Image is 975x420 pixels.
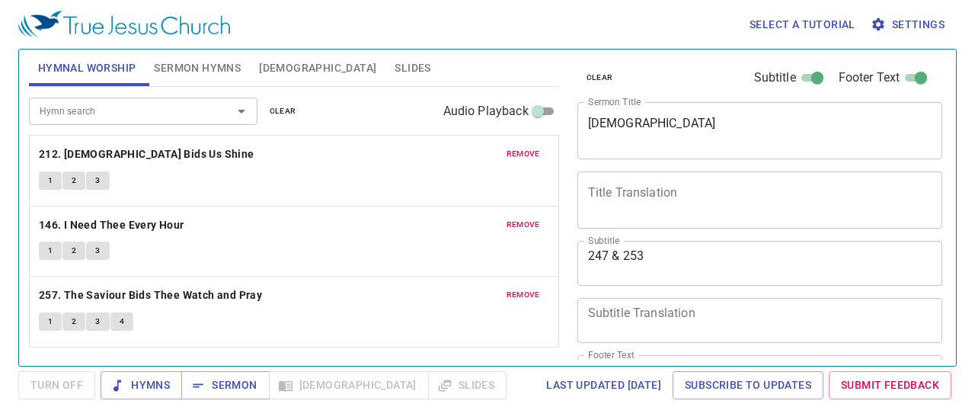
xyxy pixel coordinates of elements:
[443,102,529,120] span: Audio Playback
[48,174,53,188] span: 1
[497,286,549,304] button: remove
[86,313,109,331] button: 3
[39,172,62,190] button: 1
[540,371,667,399] a: Last updated [DATE]
[39,145,254,164] b: 212. [DEMOGRAPHIC_DATA] Bids Us Shine
[120,315,124,329] span: 4
[577,69,622,87] button: clear
[86,172,109,190] button: 3
[874,15,945,34] span: Settings
[839,69,900,87] span: Footer Text
[546,376,661,395] span: Last updated [DATE]
[685,376,811,395] span: Subscribe to Updates
[193,376,257,395] span: Sermon
[62,242,85,260] button: 2
[497,145,549,163] button: remove
[673,371,823,399] a: Subscribe to Updates
[395,59,430,78] span: Slides
[72,315,76,329] span: 2
[39,145,257,164] button: 212. [DEMOGRAPHIC_DATA] Bids Us Shine
[587,71,613,85] span: clear
[72,244,76,258] span: 2
[750,15,855,34] span: Select a tutorial
[39,286,262,305] b: 257. The Saviour Bids Thee Watch and Pray
[48,244,53,258] span: 1
[39,313,62,331] button: 1
[95,244,100,258] span: 3
[154,59,241,78] span: Sermon Hymns
[868,11,951,39] button: Settings
[588,248,932,277] textarea: 247 & 253
[497,216,549,234] button: remove
[72,174,76,188] span: 2
[270,104,296,118] span: clear
[86,242,109,260] button: 3
[48,315,53,329] span: 1
[829,371,951,399] a: Submit Feedback
[588,116,932,145] textarea: [DEMOGRAPHIC_DATA]
[95,315,100,329] span: 3
[754,69,796,87] span: Subtitle
[62,313,85,331] button: 2
[18,11,230,38] img: True Jesus Church
[110,313,133,331] button: 4
[39,242,62,260] button: 1
[39,216,184,235] b: 146. I Need Thee Every Hour
[261,102,305,120] button: clear
[101,371,182,399] button: Hymns
[841,376,939,395] span: Submit Feedback
[507,218,540,232] span: remove
[181,371,269,399] button: Sermon
[39,216,187,235] button: 146. I Need Thee Every Hour
[507,288,540,302] span: remove
[95,174,100,188] span: 3
[231,101,252,122] button: Open
[39,286,265,305] button: 257. The Saviour Bids Thee Watch and Pray
[259,59,376,78] span: [DEMOGRAPHIC_DATA]
[743,11,862,39] button: Select a tutorial
[38,59,136,78] span: Hymnal Worship
[113,376,170,395] span: Hymns
[507,147,540,161] span: remove
[62,172,85,190] button: 2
